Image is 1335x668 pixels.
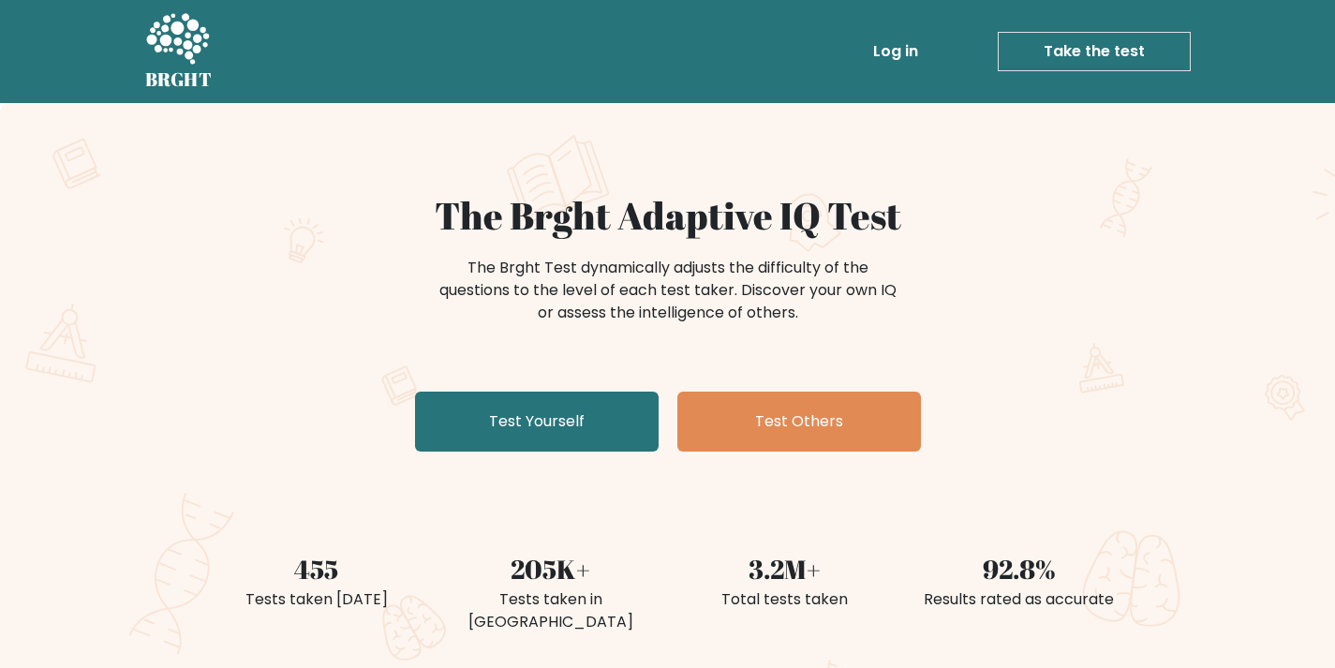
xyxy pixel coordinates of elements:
a: Log in [866,33,926,70]
div: Tests taken in [GEOGRAPHIC_DATA] [445,588,657,633]
div: Total tests taken [679,588,891,611]
div: Tests taken [DATE] [211,588,423,611]
h1: The Brght Adaptive IQ Test [211,193,1125,238]
div: Results rated as accurate [913,588,1125,611]
div: 455 [211,549,423,588]
a: BRGHT [145,7,213,96]
a: Take the test [998,32,1191,71]
a: Test Others [677,392,921,452]
div: 92.8% [913,549,1125,588]
div: 3.2M+ [679,549,891,588]
div: 205K+ [445,549,657,588]
div: The Brght Test dynamically adjusts the difficulty of the questions to the level of each test take... [434,257,902,324]
h5: BRGHT [145,68,213,91]
a: Test Yourself [415,392,659,452]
